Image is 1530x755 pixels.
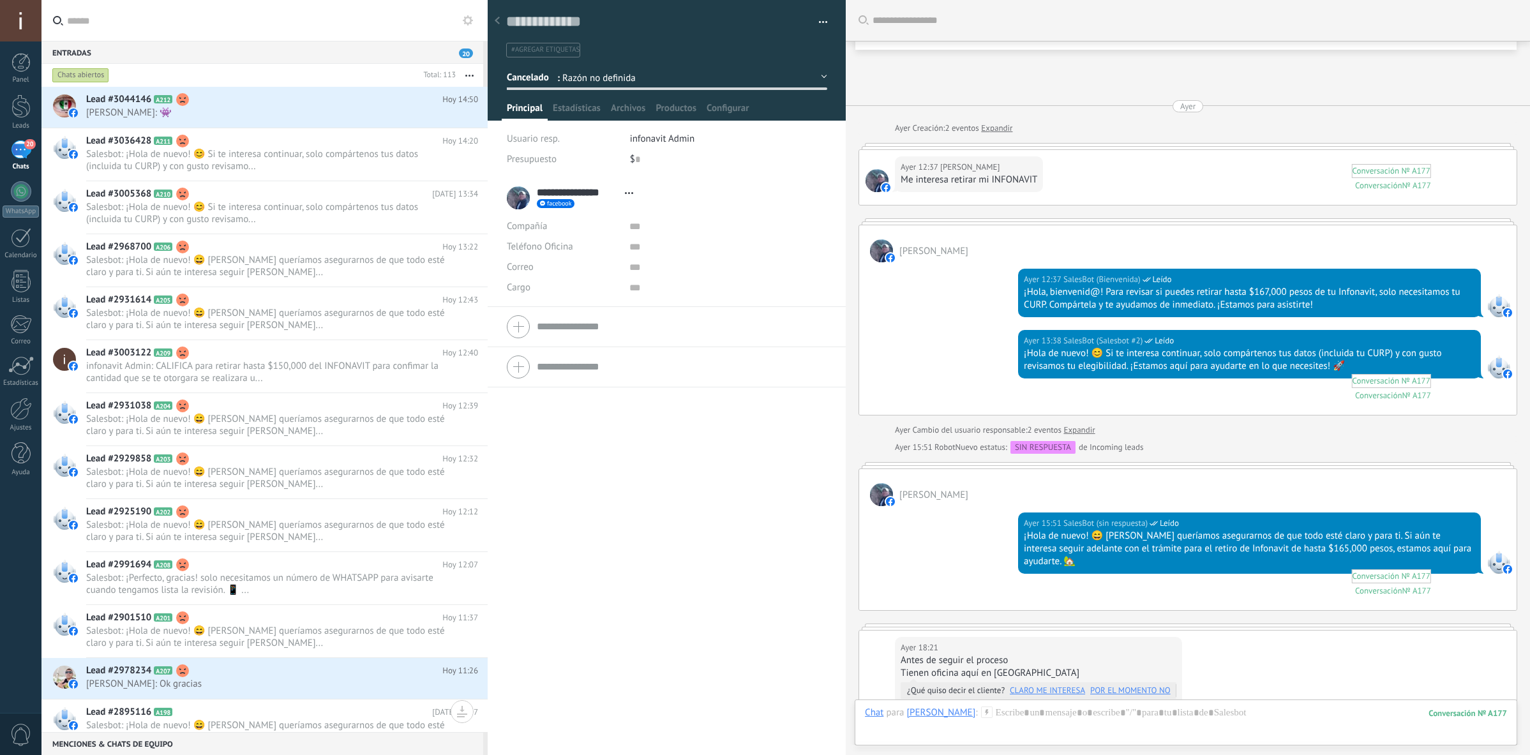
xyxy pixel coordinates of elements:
[86,254,454,278] span: Salesbot: ¡Hola de nuevo! 😄 [PERSON_NAME] queríamos asegurarnos de que todo esté claro y para ti....
[1180,100,1196,112] div: Ayer
[934,442,955,452] span: Robot
[1487,551,1510,574] span: SalesBot
[154,708,172,716] span: A198
[86,611,151,624] span: Lead #2901510
[86,241,151,253] span: Lead #2968700
[41,393,488,445] a: Lead #2931038 A204 Hoy 12:39 Salesbot: ¡Hola de nuevo! 😄 [PERSON_NAME] queríamos asegurarnos de q...
[886,253,895,262] img: facebook-sm.svg
[86,400,151,412] span: Lead #2931038
[507,149,620,170] div: Presupuesto
[69,680,78,689] img: facebook-sm.svg
[630,133,695,145] span: infonavit Admin
[886,706,904,719] span: para
[3,206,39,218] div: WhatsApp
[86,413,454,437] span: Salesbot: ¡Hola de nuevo! 😄 [PERSON_NAME] queríamos asegurarnos de que todo esté claro y para ti....
[3,379,40,387] div: Estadísticas
[154,401,172,410] span: A204
[442,135,478,147] span: Hoy 14:20
[154,507,172,516] span: A202
[154,190,172,198] span: A210
[86,148,454,172] span: Salesbot: ¡Hola de nuevo! 😊 Si te interesa continuar, solo compártenos tus datos (incluida tu CUR...
[41,699,488,752] a: Lead #2895116 A198 [DATE] 11:17 Salesbot: ¡Hola de nuevo! 😄 [PERSON_NAME] queríamos asegurarnos d...
[86,625,454,649] span: Salesbot: ¡Hola de nuevo! 😄 [PERSON_NAME] queríamos asegurarnos de que todo esté claro y para ti....
[69,627,78,636] img: facebook-sm.svg
[870,483,893,506] span: Miguel Maldonado
[41,605,488,657] a: Lead #2901510 A201 Hoy 11:37 Salesbot: ¡Hola de nuevo! 😄 [PERSON_NAME] queríamos asegurarnos de q...
[86,505,151,518] span: Lead #2925190
[1063,273,1141,286] span: SalesBot (Bienvenida)
[881,183,890,192] img: facebook-sm.svg
[86,201,454,225] span: Salesbot: ¡Hola de nuevo! 😊 Si te interesa continuar, solo compártenos tus datos (incluida tu CUR...
[907,682,1176,699] span: ¿Qué quiso decir el cliente?
[41,41,483,64] div: Entradas
[553,102,601,121] span: Estadísticas
[907,706,976,718] div: Miguel Maldonado
[1024,517,1063,530] div: Ayer 15:51
[41,128,488,181] a: Lead #3036428 A211 Hoy 14:20 Salesbot: ¡Hola de nuevo! 😊 Si te interesa continuar, solo compárten...
[432,706,478,719] span: [DATE] 11:17
[3,338,40,346] div: Correo
[562,72,670,84] span: Razón no definida
[1402,390,1431,401] div: № A177
[507,102,543,121] span: Principal
[3,163,40,171] div: Chats
[69,521,78,530] img: facebook-sm.svg
[870,239,893,262] span: Miguel Maldonado
[3,468,40,477] div: Ayuda
[945,122,979,135] span: 2 eventos
[69,203,78,212] img: facebook-sm.svg
[1503,308,1512,317] img: facebook-sm.svg
[507,283,530,292] span: Cargo
[1010,441,1076,454] div: SIN RESPUESTA
[418,69,456,82] div: Total: 113
[3,76,40,84] div: Panel
[86,135,151,147] span: Lead #3036428
[41,552,488,604] a: Lead #2991694 A208 Hoy 12:07 Salesbot: ¡Perfecto, gracias! solo necesitamos un número de WHATSAPP...
[1024,286,1475,311] div: ¡Hola, bienvenid@! Para revisar si puedes retirar hasta $167,000 pesos de tu Infonavit, solo nece...
[69,468,78,477] img: facebook-sm.svg
[507,241,573,253] span: Teléfono Oficina
[154,348,172,357] span: A209
[1153,273,1172,286] span: Leído
[1353,571,1430,581] span: Conversación № A177
[507,261,534,273] span: Correo
[895,122,912,135] div: Ayer
[154,95,172,103] span: A212
[956,441,1007,454] span: Nuevo estatus:
[41,446,488,498] a: Lead #2929858 A203 Hoy 12:32 Salesbot: ¡Hola de nuevo! 😄 [PERSON_NAME] queríamos asegurarnos de q...
[86,706,151,719] span: Lead #2895116
[1355,180,1402,191] div: Conversación
[1487,294,1510,317] span: SalesBot
[507,257,534,278] button: Correo
[901,161,940,174] div: Ayer 12:37
[41,87,488,128] a: Lead #3044146 A212 Hoy 14:50 [PERSON_NAME]: 👾
[1024,334,1063,347] div: Ayer 13:38
[1503,565,1512,574] img: facebook-sm.svg
[940,161,1000,174] span: Miguel Maldonado
[442,241,478,253] span: Hoy 13:22
[154,137,172,145] span: A211
[895,424,1095,437] div: Cambio del usuario responsable:
[547,200,571,207] span: facebook
[69,721,78,730] img: facebook-sm.svg
[432,188,478,200] span: [DATE] 13:34
[41,499,488,551] a: Lead #2925190 A202 Hoy 12:12 Salesbot: ¡Hola de nuevo! 😄 [PERSON_NAME] queríamos asegurarnos de q...
[956,441,1144,454] div: de Incoming leads
[901,174,1037,186] div: Me interesa retirar mi INFONAVIT
[1063,517,1148,530] span: SalesBot (sin respuesta)
[459,49,473,58] span: 20
[981,122,1012,135] a: Expandir
[511,45,580,54] span: #agregar etiquetas
[442,664,478,677] span: Hoy 11:26
[86,294,151,306] span: Lead #2931614
[86,107,454,119] span: [PERSON_NAME]: 👾
[895,424,912,437] div: Ayer
[1402,180,1431,191] div: № A177
[41,340,488,392] a: Lead #3003122 A209 Hoy 12:40 infonavit Admin: CALIFICA para retirar hasta $150,000 del INFONAVIT ...
[1063,334,1143,347] span: SalesBot (Salesbot #2)
[69,362,78,371] img: facebook-sm.svg
[507,129,620,149] div: Usuario resp.
[866,169,889,192] span: Miguel Maldonado
[154,666,172,675] span: A207
[901,641,940,654] div: Ayer 18:21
